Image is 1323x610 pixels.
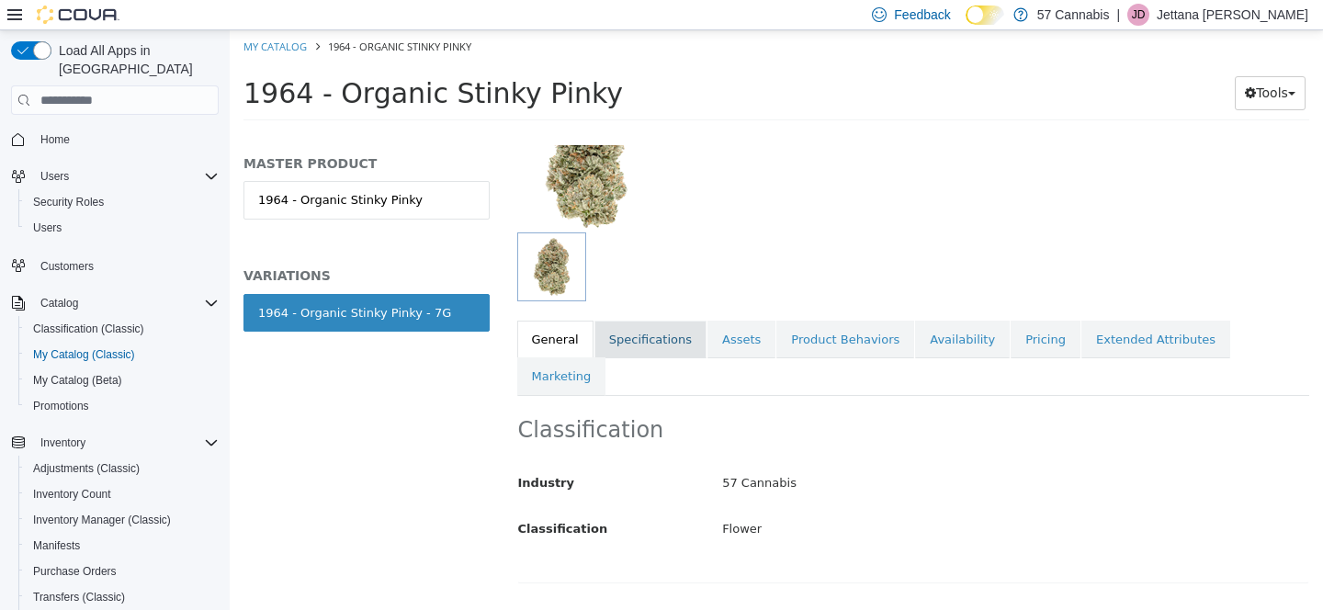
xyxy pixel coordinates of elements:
[14,237,260,254] h5: VARIATIONS
[18,393,226,419] button: Promotions
[33,195,104,209] span: Security Roles
[26,483,219,505] span: Inventory Count
[26,395,96,417] a: Promotions
[33,129,77,151] a: Home
[547,290,684,329] a: Product Behaviors
[33,432,219,454] span: Inventory
[1116,4,1120,26] p: |
[966,6,1004,25] input: Dark Mode
[18,533,226,559] button: Manifests
[288,386,1080,414] h2: Classification
[26,217,69,239] a: Users
[26,457,147,480] a: Adjustments (Classic)
[18,215,226,241] button: Users
[26,369,219,391] span: My Catalog (Beta)
[26,483,119,505] a: Inventory Count
[1132,4,1146,26] span: JD
[479,483,1092,515] div: Flower
[288,64,425,202] img: 150
[14,47,393,79] span: 1964 - Organic Stinky Pinky
[18,367,226,393] button: My Catalog (Beta)
[26,369,130,391] a: My Catalog (Beta)
[33,347,135,362] span: My Catalog (Classic)
[894,6,950,24] span: Feedback
[33,373,122,388] span: My Catalog (Beta)
[966,25,967,26] span: Dark Mode
[26,535,219,557] span: Manifests
[26,318,219,340] span: Classification (Classic)
[288,491,379,505] span: Classification
[26,217,219,239] span: Users
[33,432,93,454] button: Inventory
[98,9,242,23] span: 1964 - Organic Stinky Pinky
[33,590,125,604] span: Transfers (Classic)
[1127,4,1149,26] div: Jettana Darcus
[26,560,124,582] a: Purchase Orders
[40,435,85,450] span: Inventory
[18,456,226,481] button: Adjustments (Classic)
[33,487,111,502] span: Inventory Count
[478,290,546,329] a: Assets
[51,41,219,78] span: Load All Apps in [GEOGRAPHIC_DATA]
[26,191,219,213] span: Security Roles
[33,461,140,476] span: Adjustments (Classic)
[33,322,144,336] span: Classification (Classic)
[33,254,219,277] span: Customers
[33,165,219,187] span: Users
[852,290,1001,329] a: Extended Attributes
[33,564,117,579] span: Purchase Orders
[18,584,226,610] button: Transfers (Classic)
[33,292,219,314] span: Catalog
[26,535,87,557] a: Manifests
[40,296,78,311] span: Catalog
[479,437,1092,469] div: 57 Cannabis
[14,9,77,23] a: My Catalog
[33,399,89,413] span: Promotions
[685,290,780,329] a: Availability
[33,220,62,235] span: Users
[26,560,219,582] span: Purchase Orders
[1005,46,1076,80] button: Tools
[33,513,171,527] span: Inventory Manager (Classic)
[40,259,94,274] span: Customers
[18,316,226,342] button: Classification (Classic)
[18,189,226,215] button: Security Roles
[26,318,152,340] a: Classification (Classic)
[4,164,226,189] button: Users
[288,446,345,459] span: Industry
[288,327,377,366] a: Marketing
[28,274,221,292] div: 1964 - Organic Stinky Pinky - 7G
[33,165,76,187] button: Users
[26,395,219,417] span: Promotions
[18,559,226,584] button: Purchase Orders
[18,481,226,507] button: Inventory Count
[18,342,226,367] button: My Catalog (Classic)
[26,191,111,213] a: Security Roles
[26,457,219,480] span: Adjustments (Classic)
[26,509,178,531] a: Inventory Manager (Classic)
[33,128,219,151] span: Home
[781,290,851,329] a: Pricing
[26,586,132,608] a: Transfers (Classic)
[33,255,101,277] a: Customers
[288,290,364,329] a: General
[4,126,226,152] button: Home
[4,290,226,316] button: Catalog
[14,125,260,141] h5: MASTER PRODUCT
[26,344,142,366] a: My Catalog (Classic)
[26,509,219,531] span: Inventory Manager (Classic)
[1037,4,1110,26] p: 57 Cannabis
[4,430,226,456] button: Inventory
[14,151,260,189] a: 1964 - Organic Stinky Pinky
[26,586,219,608] span: Transfers (Classic)
[40,169,69,184] span: Users
[33,292,85,314] button: Catalog
[33,538,80,553] span: Manifests
[18,507,226,533] button: Inventory Manager (Classic)
[26,344,219,366] span: My Catalog (Classic)
[4,252,226,278] button: Customers
[365,290,477,329] a: Specifications
[1157,4,1308,26] p: Jettana [PERSON_NAME]
[37,6,119,24] img: Cova
[40,132,70,147] span: Home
